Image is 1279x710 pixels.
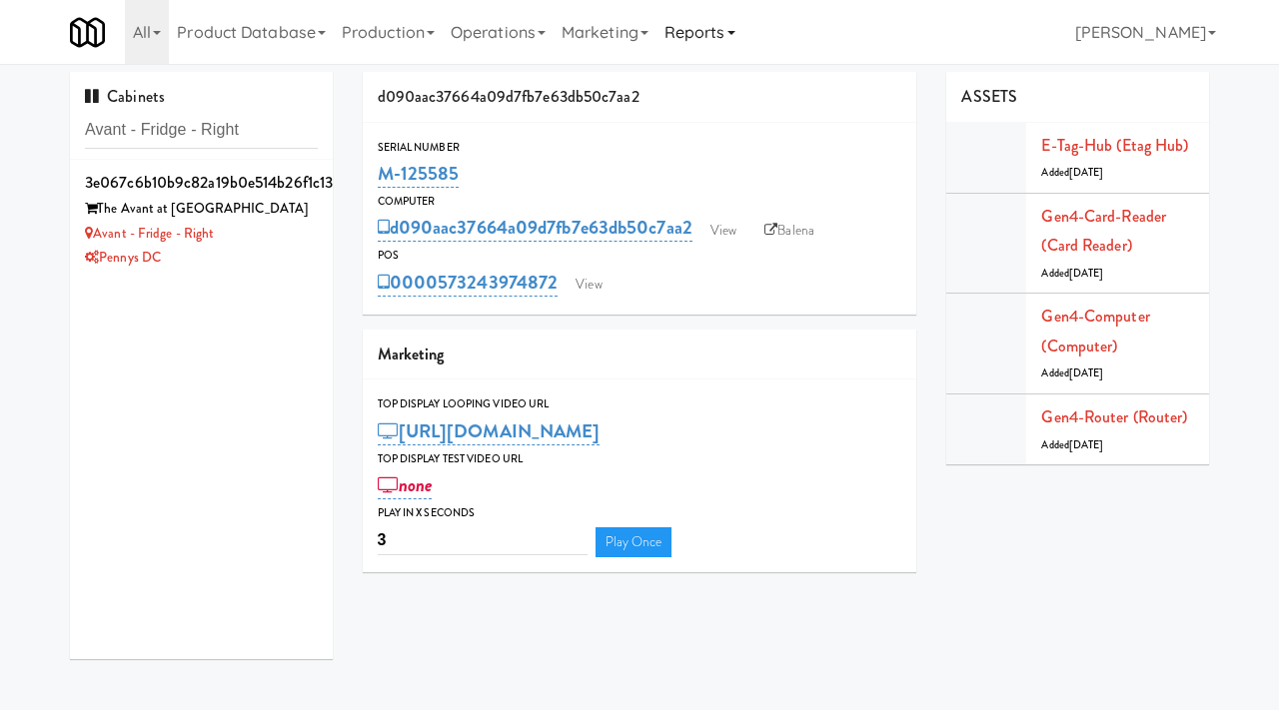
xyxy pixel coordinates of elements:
input: Search cabinets [85,112,318,149]
li: 3e067c6b10b9c82a19b0e514b26f1c13The Avant at [GEOGRAPHIC_DATA] Avant - Fridge - RightPennys DC [70,160,333,279]
a: d090aac37664a09d7fb7e63db50c7aa2 [378,214,692,242]
a: 0000573243974872 [378,269,559,297]
span: Cabinets [85,85,165,108]
div: Play in X seconds [378,503,902,523]
div: 3e067c6b10b9c82a19b0e514b26f1c13 [85,168,318,198]
span: Added [1041,165,1103,180]
a: E-tag-hub (Etag Hub) [1041,134,1188,157]
span: [DATE] [1069,365,1104,380]
div: POS [378,246,902,266]
img: Micromart [70,15,105,50]
span: [DATE] [1069,437,1104,452]
div: Computer [378,192,902,212]
a: View [700,216,746,246]
span: [DATE] [1069,165,1104,180]
span: ASSETS [961,85,1017,108]
a: Gen4-card-reader (Card Reader) [1041,205,1166,258]
a: View [566,270,612,300]
a: [URL][DOMAIN_NAME] [378,417,601,445]
a: M-125585 [378,160,460,188]
span: Added [1041,437,1103,452]
div: The Avant at [GEOGRAPHIC_DATA] [85,197,318,222]
a: Play Once [596,527,672,557]
a: Pennys DC [85,248,161,267]
div: d090aac37664a09d7fb7e63db50c7aa2 [363,72,917,123]
a: Gen4-router (Router) [1041,405,1187,428]
span: [DATE] [1069,266,1104,281]
a: Gen4-computer (Computer) [1041,305,1149,357]
div: Serial Number [378,138,902,158]
span: Added [1041,365,1103,380]
span: Marketing [378,343,445,365]
div: Top Display Test Video Url [378,449,902,469]
a: Avant - Fridge - Right [85,224,214,243]
span: Added [1041,266,1103,281]
a: Balena [754,216,824,246]
div: Top Display Looping Video Url [378,394,902,414]
a: none [378,471,433,499]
